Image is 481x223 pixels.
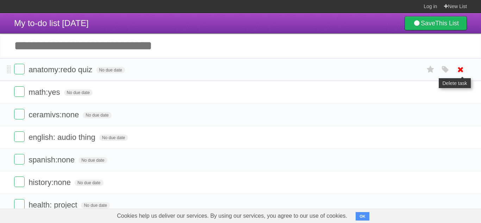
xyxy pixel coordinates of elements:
[99,135,128,141] span: No due date
[435,20,459,27] b: This List
[29,133,97,142] span: english: audio thing
[14,176,25,187] label: Done
[14,199,25,210] label: Done
[75,180,103,186] span: No due date
[14,18,89,28] span: My to-do list [DATE]
[14,64,25,74] label: Done
[14,86,25,97] label: Done
[424,64,437,75] label: Star task
[356,212,369,221] button: OK
[79,157,107,163] span: No due date
[14,109,25,119] label: Done
[14,131,25,142] label: Done
[29,155,76,164] span: spanish:none
[81,202,110,209] span: No due date
[29,178,73,187] span: history:none
[14,154,25,165] label: Done
[29,65,94,74] span: anatomy:redo quiz
[29,110,81,119] span: ceramivs:none
[64,89,93,96] span: No due date
[405,16,467,30] a: SaveThis List
[96,67,125,73] span: No due date
[110,209,354,223] span: Cookies help us deliver our services. By using our services, you agree to our use of cookies.
[83,112,111,118] span: No due date
[29,88,62,97] span: math:yes
[29,200,79,209] span: health: project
